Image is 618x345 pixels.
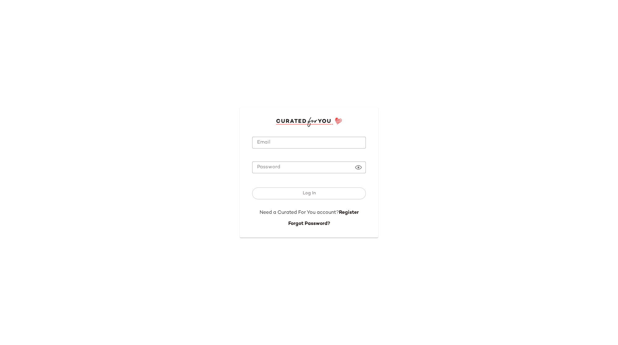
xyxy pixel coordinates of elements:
[252,188,366,199] button: Log In
[288,221,330,226] a: Forgot Password?
[260,210,339,215] span: Need a Curated For You account?
[276,117,342,127] img: cfy_login_logo.DGdB1djN.svg
[339,210,359,215] a: Register
[302,191,315,196] span: Log In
